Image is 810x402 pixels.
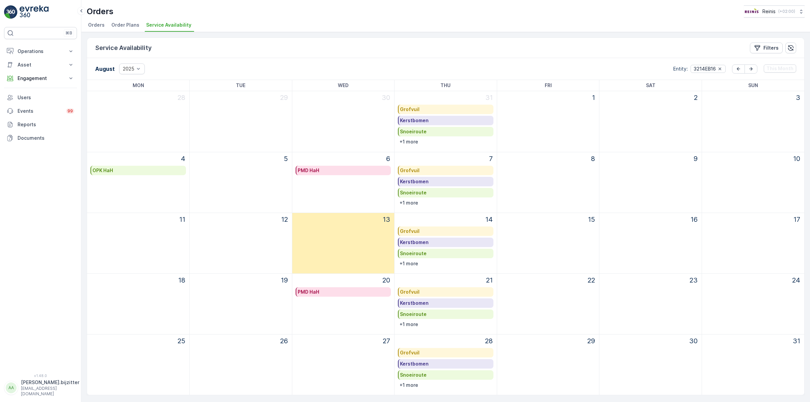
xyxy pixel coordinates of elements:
p: 29 [587,336,595,346]
p: 30 [382,92,390,103]
td: August 3, 2025 [702,91,804,152]
a: August 29, 2025 [586,334,596,347]
p: +1 more [400,321,418,328]
a: Show 1 more event [398,199,493,206]
p: ( +02:00 ) [778,9,795,14]
p: Events [18,108,62,114]
a: July 29, 2025 [279,91,289,104]
a: Show 1 more event [398,321,493,328]
p: 28 [178,92,185,103]
span: v 1.48.0 [4,374,77,378]
p: 24 [792,275,800,285]
td: August 4, 2025 [87,152,190,213]
a: August 30, 2025 [688,334,699,347]
p: Snoeiroute [400,250,427,257]
p: Wed [338,82,349,89]
p: Kerstbomen [400,239,429,246]
a: August 16, 2025 [689,213,699,226]
p: PMD HaH [298,289,319,295]
p: Kerstbomen [400,300,429,306]
p: Service Availability [95,43,152,53]
a: Show 1 more event [398,260,493,267]
td: August 11, 2025 [87,213,190,273]
p: +1 more [400,138,418,145]
a: August 2, 2025 [693,91,699,104]
td: August 22, 2025 [497,273,599,334]
a: August 22, 2025 [586,274,596,287]
p: 15 [588,214,595,224]
td: August 14, 2025 [395,213,497,273]
p: 30 [689,336,698,346]
p: 16 [691,214,698,224]
p: Thu [440,82,451,89]
p: 31 [485,92,493,103]
td: August 18, 2025 [87,273,190,334]
p: Filters [763,45,779,51]
p: Grofvuil [400,289,420,295]
p: 6 [386,154,390,164]
a: Sunday [747,81,759,89]
td: August 23, 2025 [599,273,702,334]
p: +1 more [400,199,418,206]
a: Saturday [645,81,657,89]
td: August 25, 2025 [87,334,190,395]
p: 23 [690,275,698,285]
p: 29 [280,92,288,103]
td: August 30, 2025 [599,334,702,395]
td: August 7, 2025 [395,152,497,213]
a: August 24, 2025 [791,274,802,287]
p: Reports [18,121,74,128]
a: August 17, 2025 [792,213,802,226]
p: 9 [694,154,698,164]
span: Order Plans [111,22,139,28]
p: Kerstbomen [400,360,429,367]
p: 14 [485,214,493,224]
img: logo_light-DOdMpM7g.png [20,5,49,19]
button: Operations [4,45,77,58]
a: July 30, 2025 [380,91,391,104]
button: Engagement [4,72,77,85]
p: 5 [284,154,288,164]
p: Grofvuil [400,167,420,174]
p: Reinis [762,8,776,15]
td: August 2, 2025 [599,91,702,152]
p: Orders [87,6,113,17]
button: This Month [764,64,796,73]
a: Show 1 more event [398,382,493,388]
p: 20 [382,275,390,285]
td: August 17, 2025 [702,213,804,273]
p: PMD HaH [298,167,319,174]
p: 31 [793,336,800,346]
td: August 9, 2025 [599,152,702,213]
p: Engagement [18,75,63,82]
img: logo [4,5,18,19]
p: Snoeiroute [400,372,427,378]
a: August 13, 2025 [381,213,391,226]
a: August 3, 2025 [794,91,802,104]
span: 3214EB16 [694,65,716,72]
td: July 29, 2025 [190,91,292,152]
td: August 16, 2025 [599,213,702,273]
td: August 6, 2025 [292,152,395,213]
td: August 10, 2025 [702,152,804,213]
p: +1 more [400,382,418,388]
a: August 23, 2025 [688,274,699,287]
a: August 4, 2025 [180,152,187,165]
td: August 26, 2025 [190,334,292,395]
p: 19 [281,275,288,285]
p: 12 [281,214,288,224]
a: August 26, 2025 [279,334,289,347]
div: 2025 [123,66,134,72]
p: Asset [18,61,63,68]
p: 2 [694,92,698,103]
p: 13 [383,214,390,224]
td: August 5, 2025 [190,152,292,213]
button: Reinis(+02:00) [744,5,805,18]
td: August 13, 2025 [292,213,395,273]
a: Documents [4,131,77,145]
td: August 31, 2025 [702,334,804,395]
p: Entity : [673,65,688,72]
a: July 28, 2025 [176,91,187,104]
div: AA [6,382,17,393]
td: August 27, 2025 [292,334,395,395]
